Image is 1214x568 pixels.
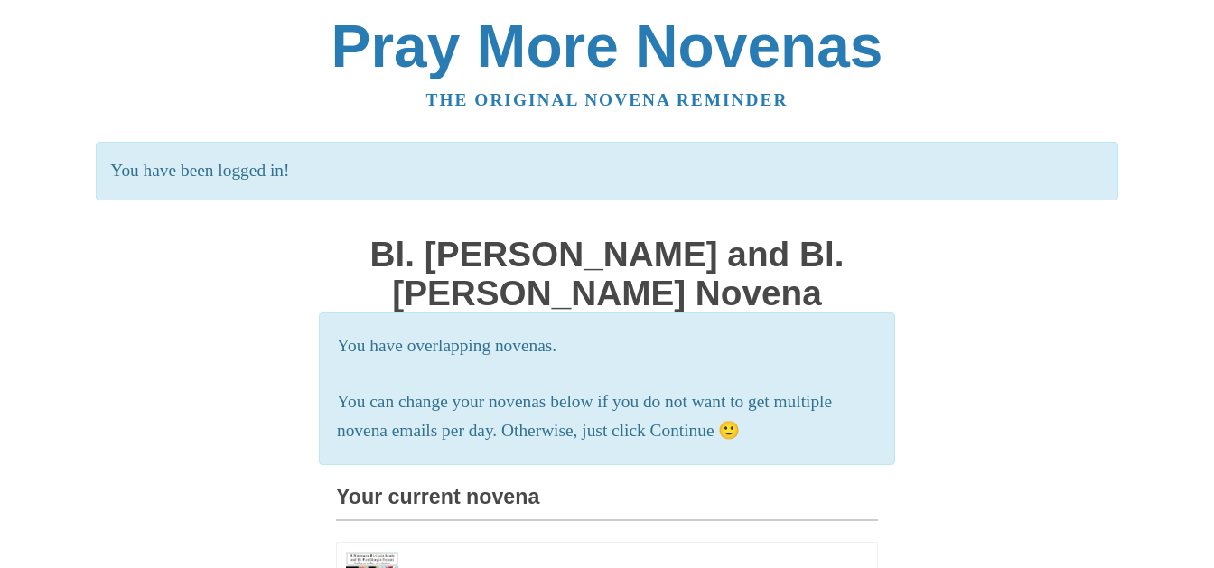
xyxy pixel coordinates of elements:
h1: Bl. [PERSON_NAME] and Bl. [PERSON_NAME] Novena [336,236,878,312]
p: You have been logged in! [96,142,1117,200]
a: Pray More Novenas [332,13,883,79]
h3: Your current novena [336,486,878,521]
a: The original novena reminder [426,90,789,109]
p: You can change your novenas below if you do not want to get multiple novena emails per day. Other... [337,387,877,447]
p: You have overlapping novenas. [337,331,877,361]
